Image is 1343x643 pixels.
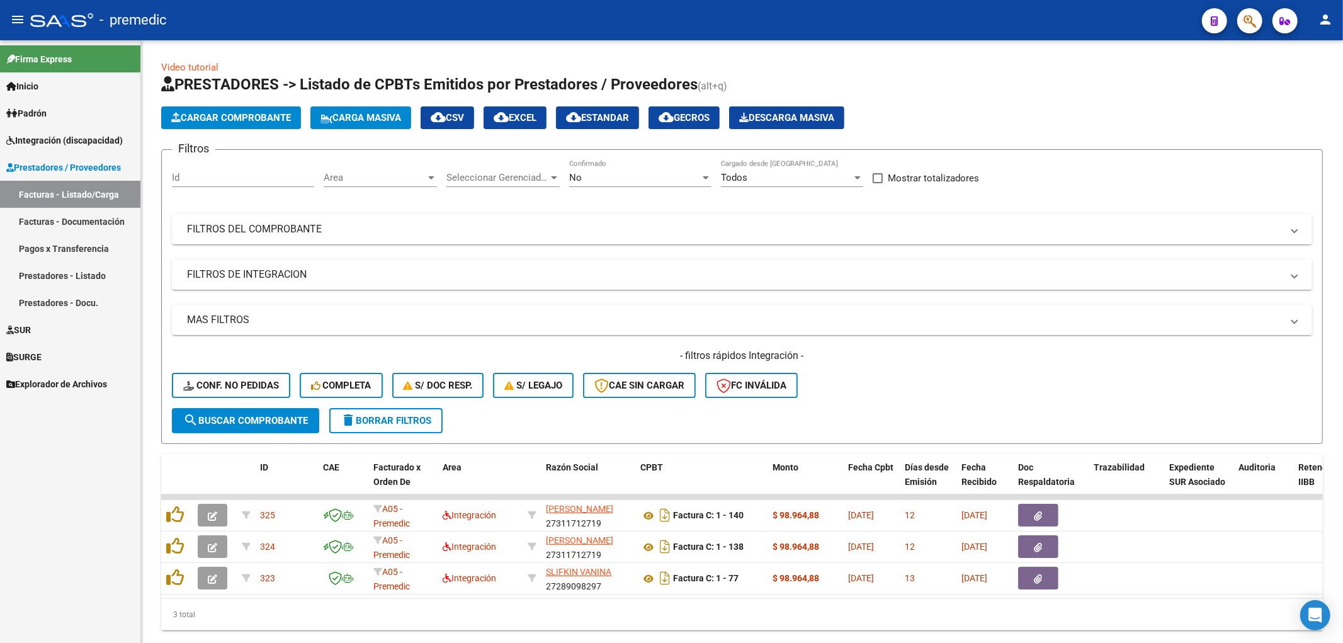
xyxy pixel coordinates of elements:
button: Borrar Filtros [329,408,443,433]
datatable-header-cell: Días desde Emisión [900,454,956,509]
span: SLIFKIN VANINA [546,567,611,577]
mat-icon: search [183,413,198,428]
i: Descargar documento [657,568,673,588]
mat-icon: cloud_download [659,110,674,125]
span: No [569,172,582,183]
mat-panel-title: FILTROS DEL COMPROBANTE [187,222,1282,236]
span: Retencion IIBB [1298,462,1339,487]
datatable-header-cell: Fecha Cpbt [843,454,900,509]
span: Gecros [659,112,710,123]
span: Inicio [6,79,38,93]
span: [DATE] [848,510,874,520]
span: - premedic [99,6,167,34]
span: Facturado x Orden De [373,462,421,487]
datatable-header-cell: Facturado x Orden De [368,454,438,509]
mat-expansion-panel-header: FILTROS DEL COMPROBANTE [172,214,1312,244]
span: Conf. no pedidas [183,380,279,391]
a: Video tutorial [161,62,218,73]
span: Padrón [6,106,47,120]
span: [PERSON_NAME] [546,504,613,514]
span: 13 [905,573,915,583]
datatable-header-cell: Monto [768,454,843,509]
button: S/ Doc Resp. [392,373,484,398]
span: [DATE] [961,573,987,583]
strong: Factura C: 1 - 140 [673,511,744,521]
span: 12 [905,542,915,552]
span: ID [260,462,268,472]
span: Explorador de Archivos [6,377,107,391]
datatable-header-cell: Doc Respaldatoria [1013,454,1089,509]
div: 27289098297 [546,565,630,591]
span: EXCEL [494,112,536,123]
h3: Filtros [172,140,215,157]
span: Carga Masiva [320,112,401,123]
span: Prestadores / Proveedores [6,161,121,174]
button: Estandar [556,106,639,129]
span: 12 [905,510,915,520]
button: Carga Masiva [310,106,411,129]
button: CAE SIN CARGAR [583,373,696,398]
mat-expansion-panel-header: FILTROS DE INTEGRACION [172,259,1312,290]
span: A05 - Premedic [373,504,410,528]
span: Auditoria [1238,462,1276,472]
button: CSV [421,106,474,129]
div: Open Intercom Messenger [1300,600,1330,630]
span: [PERSON_NAME] [546,535,613,545]
span: Borrar Filtros [341,415,431,426]
button: Cargar Comprobante [161,106,301,129]
strong: $ 98.964,88 [773,510,819,520]
span: SURGE [6,350,42,364]
datatable-header-cell: CAE [318,454,368,509]
span: CAE [323,462,339,472]
datatable-header-cell: Fecha Recibido [956,454,1013,509]
button: Completa [300,373,383,398]
button: Gecros [649,106,720,129]
button: S/ legajo [493,373,574,398]
span: Firma Express [6,52,72,66]
span: Completa [311,380,371,391]
span: Días desde Emisión [905,462,949,487]
span: S/ legajo [504,380,562,391]
span: Area [324,172,426,183]
span: Todos [721,172,747,183]
span: 323 [260,573,275,583]
span: Seleccionar Gerenciador [446,172,548,183]
span: S/ Doc Resp. [404,380,473,391]
span: Fecha Cpbt [848,462,893,472]
span: Area [443,462,462,472]
span: Trazabilidad [1094,462,1145,472]
mat-expansion-panel-header: MAS FILTROS [172,305,1312,335]
i: Descargar documento [657,537,673,557]
span: Integración [443,542,496,552]
span: A05 - Premedic [373,567,410,591]
datatable-header-cell: Trazabilidad [1089,454,1164,509]
datatable-header-cell: Auditoria [1233,454,1293,509]
strong: Factura C: 1 - 77 [673,574,739,584]
span: Razón Social [546,462,598,472]
datatable-header-cell: CPBT [635,454,768,509]
span: [DATE] [848,573,874,583]
i: Descargar documento [657,505,673,525]
mat-panel-title: FILTROS DE INTEGRACION [187,268,1282,282]
span: FC Inválida [717,380,786,391]
span: Doc Respaldatoria [1018,462,1075,487]
span: Estandar [566,112,629,123]
span: 324 [260,542,275,552]
div: 3 total [161,599,1323,630]
mat-icon: delete [341,413,356,428]
div: 27311712719 [546,502,630,528]
button: EXCEL [484,106,547,129]
h4: - filtros rápidos Integración - [172,349,1312,363]
strong: Factura C: 1 - 138 [673,542,744,552]
span: 325 [260,510,275,520]
datatable-header-cell: Area [438,454,523,509]
span: Descarga Masiva [739,112,834,123]
span: Integración [443,573,496,583]
app-download-masive: Descarga masiva de comprobantes (adjuntos) [729,106,844,129]
span: CPBT [640,462,663,472]
span: Buscar Comprobante [183,415,308,426]
mat-icon: cloud_download [431,110,446,125]
span: [DATE] [961,510,987,520]
span: SUR [6,323,31,337]
span: (alt+q) [698,80,727,92]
